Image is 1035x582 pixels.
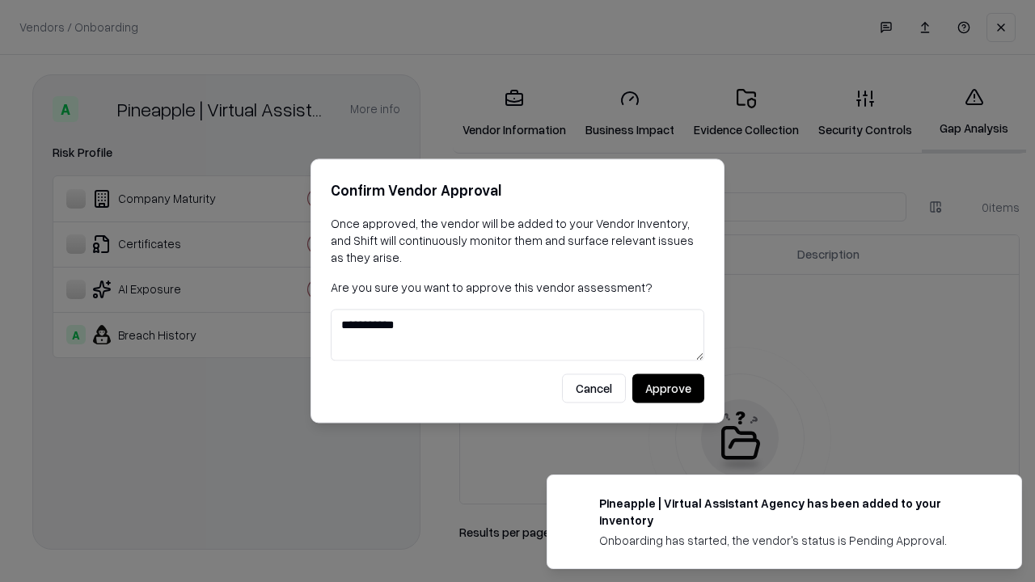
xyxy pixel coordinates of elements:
[599,495,982,529] div: Pineapple | Virtual Assistant Agency has been added to your inventory
[562,374,626,403] button: Cancel
[331,215,704,266] p: Once approved, the vendor will be added to your Vendor Inventory, and Shift will continuously mon...
[331,279,704,296] p: Are you sure you want to approve this vendor assessment?
[632,374,704,403] button: Approve
[331,179,704,202] h2: Confirm Vendor Approval
[599,532,982,549] div: Onboarding has started, the vendor's status is Pending Approval.
[567,495,586,514] img: trypineapple.com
